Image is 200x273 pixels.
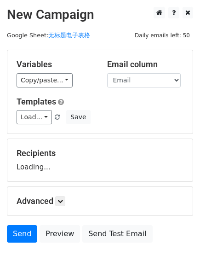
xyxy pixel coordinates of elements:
h5: Variables [17,59,93,70]
button: Save [66,110,90,124]
span: Daily emails left: 50 [131,30,193,41]
h5: Advanced [17,196,183,206]
small: Google Sheet: [7,32,90,39]
div: Loading... [17,148,183,172]
a: Preview [40,225,80,243]
a: Load... [17,110,52,124]
h2: New Campaign [7,7,193,23]
a: Send Test Email [82,225,152,243]
a: Copy/paste... [17,73,73,87]
h5: Email column [107,59,184,70]
a: Daily emails left: 50 [131,32,193,39]
h5: Recipients [17,148,183,158]
iframe: Chat Widget [154,229,200,273]
a: Templates [17,97,56,106]
a: 无标题电子表格 [48,32,90,39]
a: Send [7,225,37,243]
